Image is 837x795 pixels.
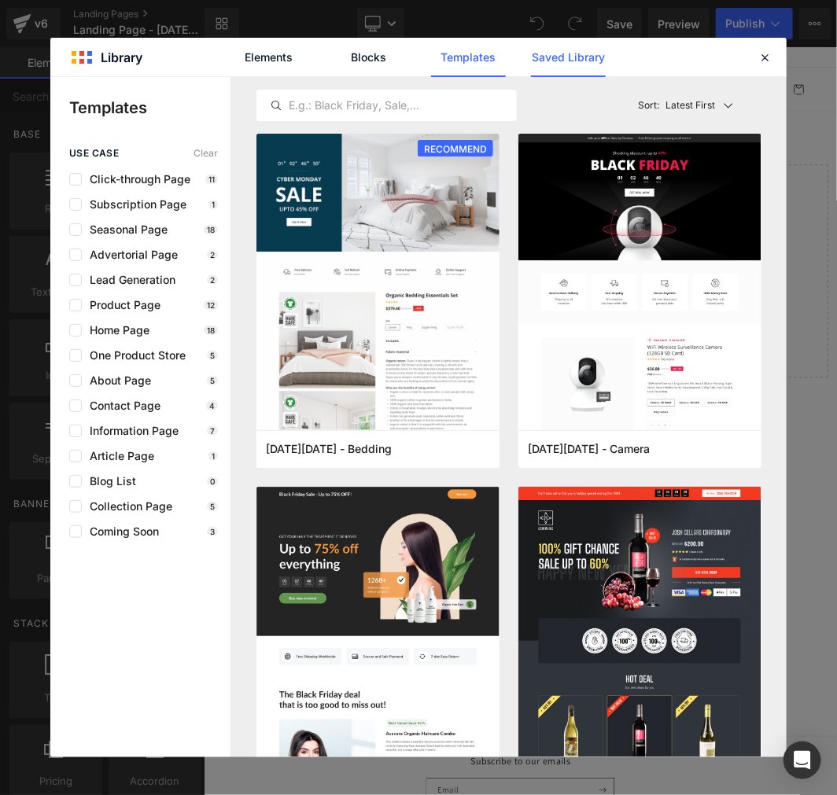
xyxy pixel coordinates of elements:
p: 1 [208,451,218,461]
p: 2 [207,250,218,259]
span: One Product Store [82,349,186,362]
p: 5 [207,351,218,360]
span: Sports Threads Shop [43,51,216,76]
span: Product Page [82,299,160,311]
span: Contact Page [82,399,160,412]
a: Saved Library [531,38,606,77]
p: 12 [204,300,218,310]
a: Blocks [331,38,406,77]
span: Collection Page [82,500,172,513]
a: Contact [345,47,404,80]
button: Latest FirstSort:Latest First [632,90,762,121]
p: 5 [207,502,218,511]
span: About Page [82,374,151,387]
span: Advertorial Page [82,248,178,261]
p: 18 [204,326,218,335]
span: Blog List [82,475,136,488]
input: E.g.: Black Friday, Sale,... [257,96,516,115]
p: 11 [205,175,218,184]
span: RECOMMEND [418,140,493,158]
a: Elements [231,38,306,77]
span: Coming Soon [82,525,159,538]
p: 0 [207,477,218,486]
a: Templates [431,38,506,77]
a: Home [238,47,286,80]
p: 4 [206,401,218,410]
span: Subscription Page [82,198,186,211]
div: Open Intercom Messenger [784,742,821,779]
span: Home Page [82,324,149,337]
p: 2 [207,275,218,285]
span: use case [69,148,119,159]
span: Cyber Monday - Bedding [266,442,392,456]
a: Sports Threads Shop [38,49,222,79]
span: Clear [194,148,218,159]
p: 5 [207,376,218,385]
span: Article Page [82,450,154,462]
p: 3 [207,527,218,536]
span: Black Friday - Camera [528,442,650,456]
span: Contact [355,57,395,71]
span: Home [247,57,277,71]
span: Click-through Page [82,173,190,186]
span: Catalog [296,57,335,71]
p: 7 [207,426,218,436]
a: Explore Template [405,405,547,436]
span: Lead Generation [82,274,175,286]
p: 1 [208,200,218,209]
p: Latest First [666,98,716,112]
span: Sort: [639,100,660,111]
span: Seasonal Page [82,223,168,236]
p: Templates [69,96,230,120]
p: 18 [204,225,218,234]
span: Information Page [82,425,179,437]
span: Welcome to our store [424,7,529,20]
a: Catalog [286,47,345,80]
